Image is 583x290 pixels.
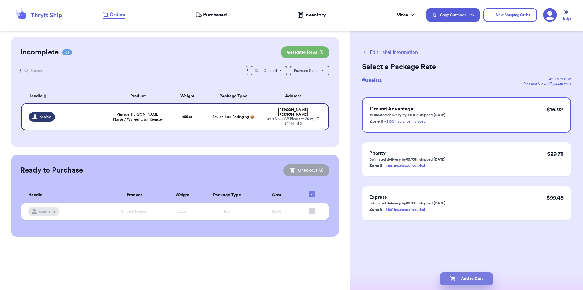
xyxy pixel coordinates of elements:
span: Handle [28,93,43,100]
span: Striped Sweater [121,210,148,213]
span: Orders [110,11,125,18]
th: Product [104,187,164,203]
th: Cost [254,187,299,203]
input: Search [20,66,248,75]
span: Payment Status [294,69,319,72]
button: Sort ascending [43,93,47,100]
button: Checkout (0) [283,164,329,176]
span: Date Created [255,69,277,72]
span: Vintage [PERSON_NAME] Playset/ Walkie/ Cash Register [111,112,165,122]
th: Product [107,89,169,103]
a: - $100 insurance included [384,208,425,211]
th: Address [261,89,329,103]
h2: Ready to Purchase [20,166,83,175]
span: Zone 8 [370,119,383,124]
button: New Shipping Order [483,8,537,22]
span: Ground Advantage [370,107,413,111]
strong: 128 oz [182,115,192,119]
a: Purchased [196,11,227,19]
button: Get Rates for All (1) [281,46,329,58]
span: anelsss [40,114,51,119]
h2: Select a Package Rate [362,62,571,72]
span: Help [561,15,571,23]
span: username [39,209,56,214]
a: Help [561,10,571,23]
p: $ 99.45 [547,194,564,202]
div: 4191 N 250 W Pleasant View , UT 84414-1130 [265,117,321,126]
span: Zone 8 [369,164,383,168]
div: More [396,11,415,19]
span: $0.00 [272,210,281,213]
a: - $100 insurance included [384,164,425,168]
span: Priority [369,151,386,156]
div: Pleasant View , UT , 84414-1130 [523,82,571,86]
span: Box or Hard Packaging 📦 [212,115,254,119]
th: Weight [164,187,200,203]
button: Payment Status [290,66,329,75]
th: Package Type [200,187,254,203]
th: Weight [169,89,206,103]
span: Express [369,195,387,200]
button: Copy Customer Link [426,8,480,22]
p: Estimated delivery by 09/08 if shipped [DATE] [369,157,445,162]
th: Package Type [206,89,261,103]
a: Inventory [298,11,326,19]
button: Add to Cart [440,272,493,285]
span: Handle [28,192,43,198]
button: Edit Label Information [362,49,418,56]
span: Inventory [304,11,326,19]
span: @ anelsss [362,78,382,83]
button: Date Created [251,66,287,75]
div: [PERSON_NAME] [PERSON_NAME] [265,108,321,117]
h2: Incomplete [20,47,59,57]
span: 01 [62,49,72,55]
span: Zone 8 [369,208,383,212]
p: $ 16.92 [547,105,563,114]
p: $ 29.78 [547,150,564,158]
a: - $100 insurance included [384,120,426,123]
a: Orders [103,11,125,19]
span: xx oz [178,210,187,213]
p: Estimated delivery by 09/10 if shipped [DATE] [370,113,445,117]
p: Estimated delivery by 09/06 if shipped [DATE] [369,201,445,206]
span: Box [224,210,230,213]
span: Purchased [203,11,227,19]
div: 4191 N 250 W [523,77,571,82]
